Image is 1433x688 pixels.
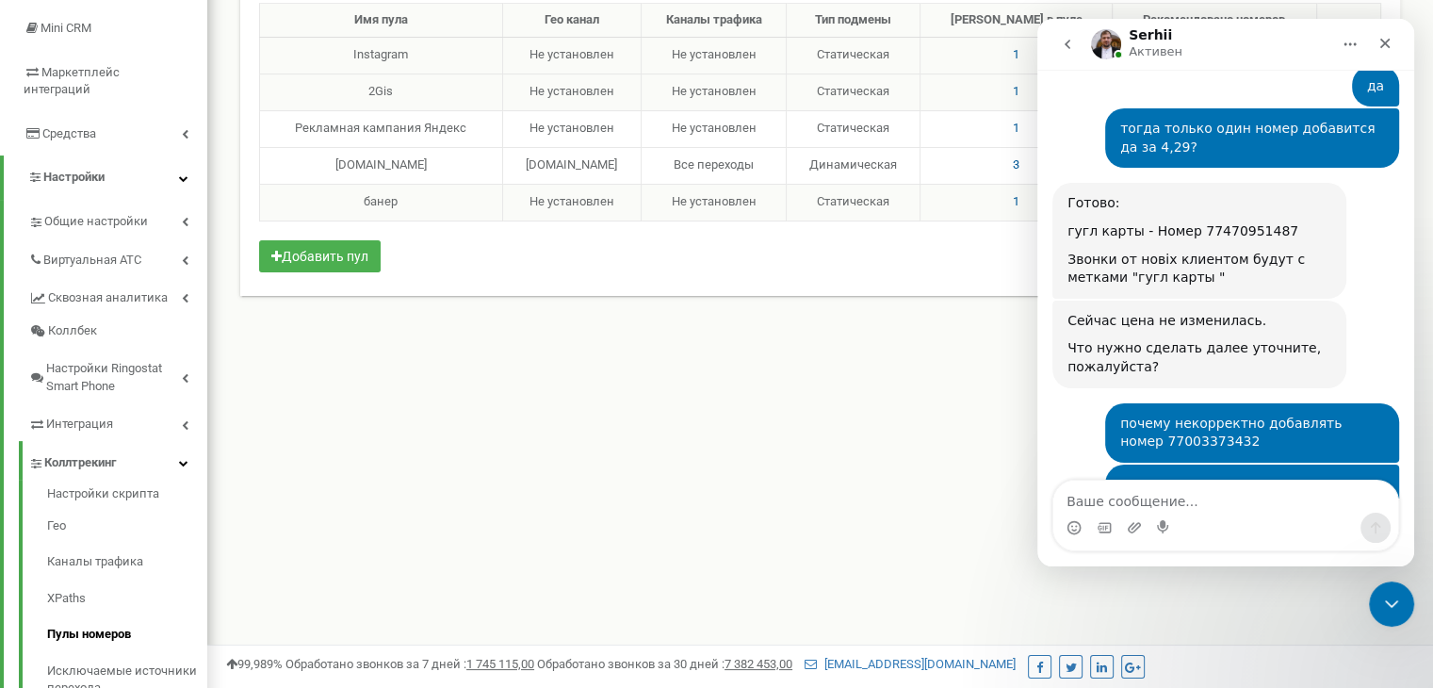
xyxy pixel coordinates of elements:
span: Интеграция [46,416,113,434]
th: Тип подмены [787,4,920,38]
td: Не установлен [642,37,787,74]
div: банер [268,193,495,211]
button: Отправить сообщение… [323,494,353,524]
th: Имя пула [260,4,503,38]
button: Start recording [120,501,135,516]
a: Пулы номеров [47,616,207,653]
a: Настройки [4,156,207,200]
span: Коллтрекинг [44,454,116,472]
a: Гео [47,508,207,545]
td: Статическая [787,37,920,74]
button: Средство выбора эмодзи [29,501,44,516]
a: Настройки Ringostat Smart Phone [28,347,207,402]
button: Добавить пул [259,240,381,272]
td: Не установлен [642,184,787,221]
td: Статическая [787,74,920,110]
div: просто если я вижу что у меня заявка и там есть метка только GOOGLE ID то это звонок с этого номе... [68,446,362,561]
div: Рекламная кампания Яндекс [268,120,495,138]
div: 2Gis [268,83,495,101]
iframe: Intercom live chat [1369,582,1414,627]
td: Статическая [787,110,920,147]
span: Маркетплейс интеграций [24,65,120,97]
span: Обработано звонков за 30 дней : [537,657,792,671]
a: Сквозная аналитика [28,276,207,315]
td: Не установлен [502,110,642,147]
div: Instagram [268,46,495,64]
a: Настройки скрипта [47,485,207,508]
span: Коллбек [48,322,97,340]
a: [EMAIL_ADDRESS][DOMAIN_NAME] [805,657,1016,671]
td: Не установлен [642,110,787,147]
span: Обработано звонков за 7 дней : [285,657,534,671]
div: Максим говорит… [15,446,362,576]
button: Добавить вложение [90,501,105,516]
span: Сквозная аналитика [48,289,168,307]
span: 1 [1013,194,1019,208]
div: просто если я вижу что у меня заявка и там есть метка только GOOGLE ID то это звонок с этого номе... [83,457,347,549]
div: [DOMAIN_NAME] [268,156,495,174]
iframe: Intercom live chat [1037,19,1414,566]
td: Не установлен [502,74,642,110]
td: Статическая [787,184,920,221]
th: [PERSON_NAME] в пуле [920,4,1112,38]
th: Гео канал [502,4,642,38]
a: XPaths [47,581,207,617]
th: Каналы трафика [642,4,787,38]
a: Каналы трафика [47,544,207,581]
span: 1 [1013,47,1019,61]
u: 7 382 453,00 [725,657,792,671]
a: Коллтрекинг [28,441,207,480]
a: Коллбек [28,315,207,348]
span: Mini CRM [41,21,91,35]
span: Настройки Ringostat Smart Phone [46,360,182,395]
u: 1 745 115,00 [466,657,534,671]
span: 3 [1013,157,1019,172]
td: Не установлен [642,74,787,110]
td: Все переходы [642,147,787,184]
span: Настройки [43,170,105,184]
td: Не установлен [502,37,642,74]
a: Интеграция [28,402,207,441]
span: Общие настройки [44,213,148,231]
span: 99,989% [226,657,283,671]
textarea: Ваше сообщение... [16,462,361,494]
span: 1 [1013,84,1019,98]
td: Не установлен [502,184,642,221]
button: Средство выбора GIF-файла [59,501,74,516]
span: 1 [1013,121,1019,135]
th: Рекомендовано номеров [1112,4,1316,38]
span: Виртуальная АТС [43,252,141,270]
td: [DOMAIN_NAME] [502,147,642,184]
a: Общие настройки [28,200,207,238]
td: Динамическая [787,147,920,184]
span: Средства [42,126,96,140]
a: Виртуальная АТС [28,238,207,277]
